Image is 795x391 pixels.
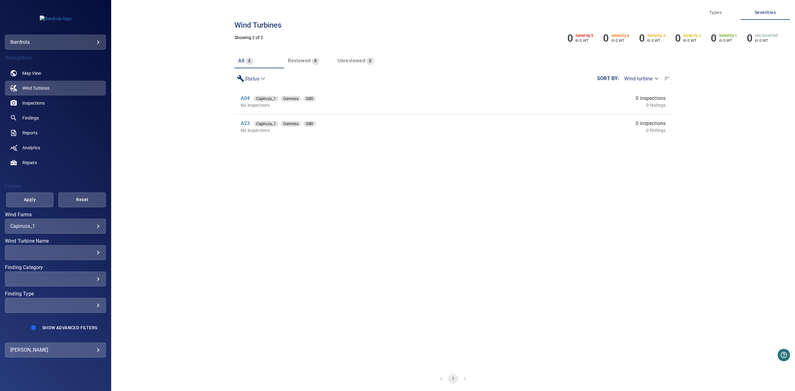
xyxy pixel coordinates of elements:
h6: 0 [567,32,573,44]
h6: Severity 3 [647,34,665,38]
div: iberdrola [10,37,101,47]
span: 0 [312,57,319,65]
div: Wind Farms [5,219,106,234]
h4: Navigation [5,55,106,61]
h6: 0 [639,32,645,44]
span: Reports [22,130,38,136]
a: repairs noActive [5,155,106,170]
h6: Severity 2 [683,34,701,38]
label: Wind Farms [5,212,106,217]
p: in 0 WT [611,38,629,43]
div: Finding Category [5,272,106,286]
label: Sort by : [597,76,619,81]
a: windturbines active [5,81,106,96]
div: [PERSON_NAME] [10,345,101,355]
h4: Filters [5,183,106,189]
span: Unreviewed [338,58,365,64]
h3: Wind turbines [234,21,672,29]
button: Sort list from newest to oldest [662,73,672,84]
span: Reset [66,196,98,204]
h6: 0 [711,32,716,44]
a: inspections noActive [5,96,106,110]
h6: 0 [675,32,681,44]
p: in 0 WT [647,38,665,43]
p: in 0 WT [719,38,737,43]
span: Reviewed [288,58,311,64]
p: in 0 WT [755,38,778,43]
li: Severity 3 [639,32,665,44]
span: G80 [303,121,316,127]
p: No inspections [241,102,476,108]
label: Finding Type [5,291,106,296]
span: Gamesa [281,121,301,127]
span: G80 [303,96,316,102]
span: all [238,58,244,64]
li: Severity 5 [567,32,593,44]
a: reports noActive [5,125,106,140]
button: Apply [6,192,54,207]
div: Capiruza_1 [10,223,101,229]
h6: Unclassified [755,34,778,38]
span: Show Advanced Filters [42,325,97,330]
li: Severity 1 [711,32,737,44]
h6: Severity 1 [719,34,737,38]
h6: Severity 4 [611,34,629,38]
h6: 0 [603,32,609,44]
h6: 0 [747,32,752,44]
div: Status [234,73,269,84]
a: findings noActive [5,110,106,125]
span: Apply [14,196,46,204]
span: 2 [246,57,253,65]
span: Findings [22,115,39,121]
p: in 0 WT [683,38,701,43]
img: iberdrola-logo [40,16,71,22]
label: Finding Category [5,265,106,270]
a: A23 [241,120,250,126]
div: iberdrola [5,35,106,50]
li: Severity Unclassified [747,32,778,44]
span: 2 [366,57,374,65]
a: A04 [241,95,250,101]
h6: Severity 5 [575,34,593,38]
div: Finding Type [5,298,106,313]
span: 0 inspections [636,120,666,127]
li: Severity 2 [675,32,701,44]
span: 0 inspections [636,95,666,102]
span: Capiruza_1 [254,121,279,127]
p: 0 findings [646,127,666,133]
a: map noActive [5,66,106,81]
p: in 0 WT [575,38,593,43]
button: page 1 [448,374,458,384]
span: Repairs [22,160,37,166]
p: No inspections [241,127,476,133]
span: Wind Turbines [22,85,49,91]
a: analytics noActive [5,140,106,155]
div: Wind Turbine Name [5,245,106,260]
label: Wind Turbine Name [5,239,106,244]
p: 0 findings [646,102,666,108]
div: Wind turbine [619,73,662,84]
em: Status [244,76,259,82]
button: Reset [58,192,106,207]
span: Inspections [22,100,45,106]
span: Severities [744,9,786,16]
span: Gamesa [281,96,301,102]
button: Show Advanced Filters [39,323,101,333]
li: Severity 4 [603,32,629,44]
span: Analytics [22,145,40,151]
span: Capiruza_1 [254,96,279,102]
nav: pagination navigation [234,366,672,391]
span: Map View [22,70,41,76]
h5: Showing 2 of 2 [234,35,672,40]
span: Types [694,9,737,16]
